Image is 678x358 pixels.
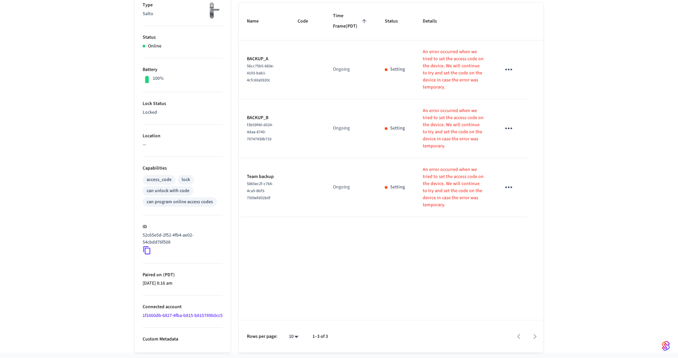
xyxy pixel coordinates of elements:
span: Status [385,16,407,27]
p: Paired on [143,272,223,279]
td: Ongoing [325,99,377,158]
div: access_code [147,176,172,183]
img: SeamLogoGradient.69752ec5.svg [662,341,670,351]
p: Salto [143,10,223,17]
p: Rows per page: [247,333,277,340]
div: can program online access codes [147,199,213,206]
p: An error occurred when we tried to set the access code on the device. We will continue to try and... [423,48,485,91]
td: Ongoing [325,40,377,99]
p: — [143,141,223,148]
p: An error occurred when we tried to set the access code on the device. We will continue to try and... [423,107,485,150]
p: Location [143,133,223,140]
p: 100% [153,75,164,82]
span: Name [247,16,267,27]
p: An error occurred when we tried to set the access code on the device. We will continue to try and... [423,166,485,209]
span: Details [423,16,446,27]
p: Team backup [247,173,281,180]
p: Setting [390,66,405,73]
table: sticky table [239,3,543,217]
p: Setting [390,184,405,191]
p: Connected account [143,303,223,311]
div: can unlock with code [147,187,189,194]
p: ID [143,223,223,230]
p: Online [148,43,161,50]
p: Status [143,34,223,41]
span: Code [298,16,317,27]
p: Battery [143,66,223,73]
p: 52c65e5d-2f52-4fb4-ae02-54cbdd76f508 [143,232,220,246]
span: 5865ec2f-c764-4ca5-8bf3-7509efd02b0f [247,181,273,201]
div: lock [182,176,190,183]
p: Custom Metadata [143,336,223,343]
span: f3b59f40-d024-4daa-8740-70747439b719 [247,122,273,142]
p: Capabilities [143,165,223,172]
span: Time Frame(PDT) [333,11,369,32]
a: 1f1660db-6827-4fba-b815-b815789b0cc5 [143,312,223,319]
p: BACKUP_B [247,114,281,121]
p: Locked [143,109,223,116]
p: Lock Status [143,100,223,107]
p: 1–3 of 3 [312,333,328,340]
p: [DATE] 8:16 am [143,280,223,287]
span: ( PDT ) [162,272,175,278]
td: Ongoing [325,158,377,217]
p: Type [143,2,223,9]
img: salto_escutcheon_pin [206,2,223,20]
span: 56cc75b5-683e-4103-bab1-4cfc60a5920c [247,63,274,83]
p: BACKUP_A [247,56,281,63]
div: 10 [286,332,302,342]
p: Setting [390,125,405,132]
